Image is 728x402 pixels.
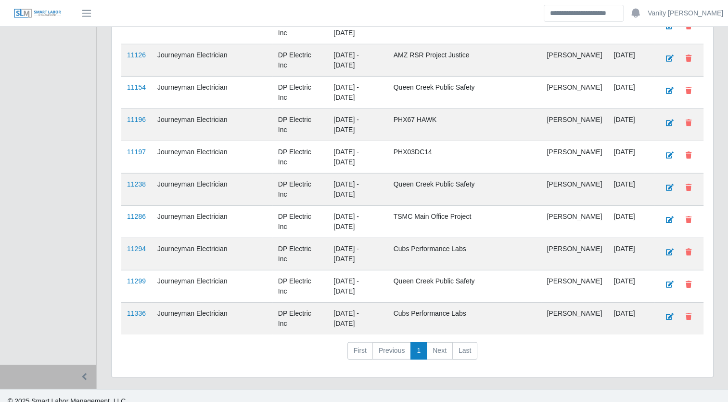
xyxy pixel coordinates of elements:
[152,109,272,141] td: Journeyman Electrician
[272,141,328,174] td: DP Electric Inc
[127,51,146,59] a: 11126
[648,8,723,18] a: Vanity [PERSON_NAME]
[541,174,608,206] td: [PERSON_NAME]
[127,83,146,91] a: 11154
[608,303,654,335] td: [DATE]
[541,77,608,109] td: [PERSON_NAME]
[541,44,608,77] td: [PERSON_NAME]
[608,270,654,303] td: [DATE]
[388,77,541,109] td: Queen Creek Public Safety
[328,238,387,270] td: [DATE] - [DATE]
[152,44,272,77] td: Journeyman Electrician
[541,141,608,174] td: [PERSON_NAME]
[127,309,146,317] a: 11336
[388,303,541,335] td: Cubs Performance Labs
[127,277,146,285] a: 11299
[152,238,272,270] td: Journeyman Electrician
[152,12,272,44] td: Journeyman Electrician
[388,206,541,238] td: TSMC Main Office Project
[328,12,387,44] td: [DATE] - [DATE]
[608,238,654,270] td: [DATE]
[388,12,541,44] td: SpaceX Breakroom
[272,77,328,109] td: DP Electric Inc
[608,44,654,77] td: [DATE]
[410,342,427,360] a: 1
[608,141,654,174] td: [DATE]
[608,12,654,44] td: [DATE]
[388,238,541,270] td: Cubs Performance Labs
[127,116,146,123] a: 11196
[328,109,387,141] td: [DATE] - [DATE]
[272,270,328,303] td: DP Electric Inc
[152,303,272,335] td: Journeyman Electrician
[328,303,387,335] td: [DATE] - [DATE]
[272,206,328,238] td: DP Electric Inc
[541,12,608,44] td: [PERSON_NAME]
[328,77,387,109] td: [DATE] - [DATE]
[272,303,328,335] td: DP Electric Inc
[388,44,541,77] td: AMZ RSR Project Justice
[152,77,272,109] td: Journeyman Electrician
[272,109,328,141] td: DP Electric Inc
[388,270,541,303] td: Queen Creek Public Safety
[608,77,654,109] td: [DATE]
[388,109,541,141] td: PHX67 HAWK
[272,174,328,206] td: DP Electric Inc
[152,270,272,303] td: Journeyman Electrician
[127,148,146,156] a: 11197
[541,270,608,303] td: [PERSON_NAME]
[272,12,328,44] td: DP Electric Inc
[328,174,387,206] td: [DATE] - [DATE]
[541,206,608,238] td: [PERSON_NAME]
[152,206,272,238] td: Journeyman Electrician
[127,180,146,188] a: 11238
[544,5,624,22] input: Search
[13,8,62,19] img: SLM Logo
[328,270,387,303] td: [DATE] - [DATE]
[328,141,387,174] td: [DATE] - [DATE]
[608,206,654,238] td: [DATE]
[328,206,387,238] td: [DATE] - [DATE]
[388,174,541,206] td: Queen Creek Public Safety
[121,342,703,367] nav: pagination
[388,141,541,174] td: PHX03DC14
[152,141,272,174] td: Journeyman Electrician
[541,303,608,335] td: [PERSON_NAME]
[152,174,272,206] td: Journeyman Electrician
[541,109,608,141] td: [PERSON_NAME]
[127,213,146,220] a: 11286
[127,245,146,253] a: 11294
[608,109,654,141] td: [DATE]
[328,44,387,77] td: [DATE] - [DATE]
[541,238,608,270] td: [PERSON_NAME]
[272,238,328,270] td: DP Electric Inc
[608,174,654,206] td: [DATE]
[272,44,328,77] td: DP Electric Inc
